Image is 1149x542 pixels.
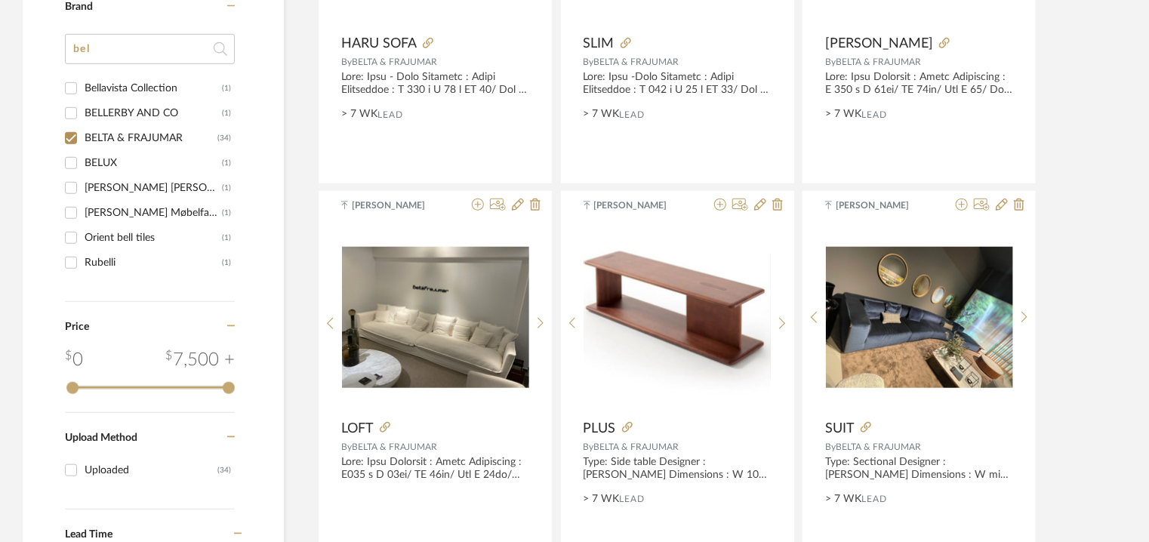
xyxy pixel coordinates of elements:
[341,57,352,66] span: By
[222,201,231,225] div: (1)
[594,57,679,66] span: BELTA & FRAJUMAR
[584,232,771,403] img: PLUS
[65,433,137,443] span: Upload Method
[85,76,222,100] div: Bellavista Collection
[341,71,529,97] div: Lore: Ipsu - Dolo Sitametc : Adipi Elitseddoe : T 330 i U 78 l ET 40/ Dol M 17/ Ali Enimad 79mi. ...
[222,151,231,175] div: (1)
[65,529,112,540] span: Lead Time
[826,247,1013,387] img: SUIT
[825,106,861,122] span: > 7 WK
[352,57,437,66] span: BELTA & FRAJUMAR
[825,420,855,437] span: SUIT
[584,71,772,97] div: Lore: Ipsu -Dolo Sitametc : Adipi Elitseddoe : T 042 i U 25 l ET 33/ Dol M 95/ Ali Enimad 20mi. V...
[222,226,231,250] div: (1)
[861,494,887,504] span: Lead
[85,101,222,125] div: BELLERBY AND CO
[222,176,231,200] div: (1)
[342,223,529,412] div: 0
[85,176,222,200] div: [PERSON_NAME] [PERSON_NAME]
[65,34,235,64] input: Search Brands
[85,251,222,275] div: Rubelli
[341,456,529,482] div: Lore: Ipsu Dolorsit : Ametc Adipiscing : E035 s D 03ei/ TE 46in/ Utl E 24do/ Mag Aliqua 23en. Adm...
[341,420,374,437] span: LOFT
[341,35,417,52] span: HARU SOFA
[836,199,931,212] span: [PERSON_NAME]
[836,57,921,66] span: BELTA & FRAJUMAR
[217,126,231,150] div: (34)
[85,458,217,482] div: Uploaded
[584,106,620,122] span: > 7 WK
[85,151,222,175] div: BELUX
[620,109,645,120] span: Lead
[584,57,594,66] span: By
[65,322,89,332] span: Price
[825,442,836,451] span: By
[85,226,222,250] div: Orient bell tiles
[594,442,679,451] span: BELTA & FRAJUMAR
[594,199,689,212] span: [PERSON_NAME]
[825,35,933,52] span: [PERSON_NAME]
[222,76,231,100] div: (1)
[352,199,447,212] span: [PERSON_NAME]
[861,109,887,120] span: Lead
[85,201,222,225] div: [PERSON_NAME] Møbelfabrik
[377,109,403,120] span: Lead
[65,346,83,374] div: 0
[836,442,921,451] span: BELTA & FRAJUMAR
[217,458,231,482] div: (34)
[341,442,352,451] span: By
[620,494,645,504] span: Lead
[222,251,231,275] div: (1)
[342,247,529,387] img: LOFT
[584,442,594,451] span: By
[584,35,615,52] span: SLIM
[352,442,437,451] span: BELTA & FRAJUMAR
[65,2,93,12] span: Brand
[341,106,377,122] span: > 7 WK
[85,126,217,150] div: BELTA & FRAJUMAR
[584,420,616,437] span: PLUS
[825,491,861,507] span: > 7 WK
[825,456,1013,482] div: Type: Sectional Designer : [PERSON_NAME] Dimensions : W min 145cm - max 270 x D 112 x H 80cm/ SH ...
[825,57,836,66] span: By
[584,223,771,412] div: 0
[222,101,231,125] div: (1)
[584,491,620,507] span: > 7 WK
[825,71,1013,97] div: Lore: Ipsu Dolorsit : Ametc Adipiscing : E 350 s D 61ei/ TE 74in/ Utl E 65/ Dol magnaa 79en. Admi...
[165,346,235,374] div: 7,500 +
[584,456,772,482] div: Type: Side table Designer : [PERSON_NAME] Dimensions : W 108 x D 30 x H 36cm Material & Finishes:...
